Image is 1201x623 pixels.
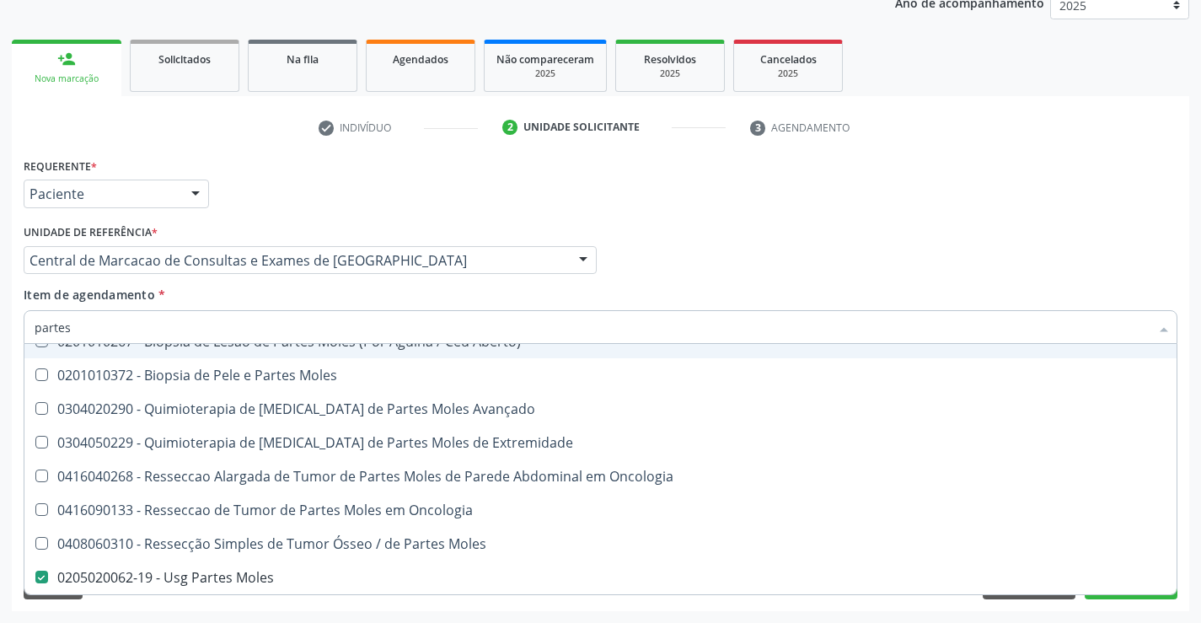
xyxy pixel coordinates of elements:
label: Unidade de referência [24,220,158,246]
span: Item de agendamento [24,287,155,303]
div: 0408060310 - Ressecção Simples de Tumor Ósseo / de Partes Moles [35,537,1166,550]
div: 2025 [496,67,594,80]
div: 0416040268 - Resseccao Alargada de Tumor de Partes Moles de Parede Abdominal em Oncologia [35,470,1166,483]
label: Requerente [24,153,97,180]
div: Nova marcação [24,73,110,85]
span: Não compareceram [496,52,594,67]
span: Resolvidos [644,52,696,67]
input: Buscar por procedimentos [35,310,1150,344]
div: 0205020062-19 - Usg Partes Moles [35,571,1166,584]
span: Agendados [393,52,448,67]
div: 2025 [628,67,712,80]
div: 0201010372 - Biopsia de Pele e Partes Moles [35,368,1166,382]
div: 2 [502,120,517,135]
div: person_add [57,50,76,68]
span: Paciente [29,185,174,202]
span: Central de Marcacao de Consultas e Exames de [GEOGRAPHIC_DATA] [29,252,562,269]
div: 0304020290 - Quimioterapia de [MEDICAL_DATA] de Partes Moles Avançado [35,402,1166,416]
div: 0304050229 - Quimioterapia de [MEDICAL_DATA] de Partes Moles de Extremidade [35,436,1166,449]
span: Solicitados [158,52,211,67]
div: Unidade solicitante [523,120,640,135]
div: 2025 [746,67,830,80]
span: Cancelados [760,52,817,67]
div: 0416090133 - Resseccao de Tumor de Partes Moles em Oncologia [35,503,1166,517]
span: Na fila [287,52,319,67]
